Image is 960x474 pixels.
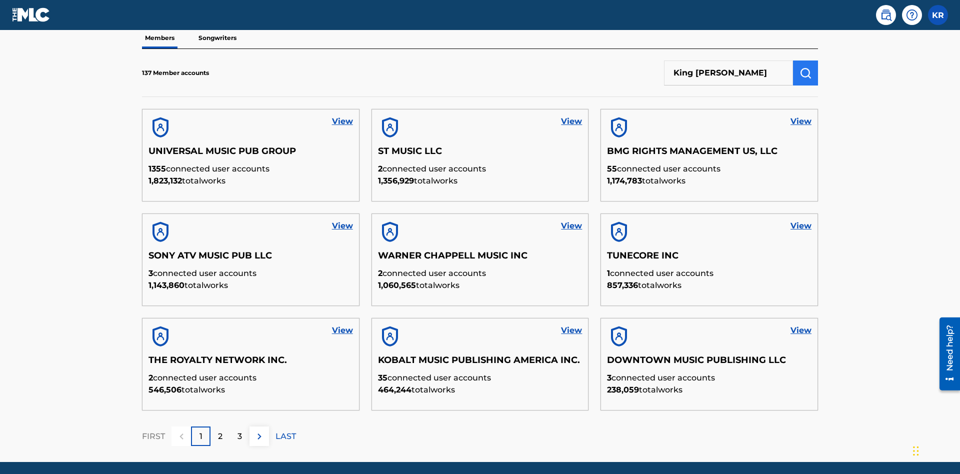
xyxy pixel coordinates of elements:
a: View [561,220,582,232]
div: Help [902,5,922,25]
span: 1,060,565 [378,280,416,290]
span: 2 [148,373,153,382]
span: 1,356,929 [378,176,414,185]
p: total works [148,279,353,291]
img: account [378,324,402,348]
span: 1 [607,268,610,278]
img: account [148,220,172,244]
a: View [790,115,811,127]
img: search [880,9,892,21]
h5: TUNECORE INC [607,250,811,267]
h5: SONY ATV MUSIC PUB LLC [148,250,353,267]
a: View [332,324,353,336]
span: 35 [378,373,387,382]
p: connected user accounts [378,163,582,175]
p: total works [148,384,353,396]
span: 1,174,783 [607,176,642,185]
h5: KOBALT MUSIC PUBLISHING AMERICA INC. [378,354,582,372]
p: total works [607,384,811,396]
p: total works [378,384,582,396]
p: connected user accounts [607,372,811,384]
p: connected user accounts [148,372,353,384]
a: Public Search [876,5,896,25]
img: Search Works [799,67,811,79]
span: 2 [378,164,382,173]
iframe: Chat Widget [910,426,960,474]
p: 137 Member accounts [142,68,209,77]
p: total works [148,175,353,187]
p: total works [378,175,582,187]
p: connected user accounts [148,163,353,175]
h5: THE ROYALTY NETWORK INC. [148,354,353,372]
p: connected user accounts [378,372,582,384]
span: 3 [607,373,611,382]
span: 1,143,860 [148,280,184,290]
img: MLC Logo [12,7,50,22]
img: account [148,324,172,348]
div: Drag [913,436,919,466]
p: Songwriters [195,27,239,48]
span: 1355 [148,164,166,173]
span: 546,506 [148,385,181,394]
div: User Menu [928,5,948,25]
a: View [790,324,811,336]
img: account [378,220,402,244]
p: LAST [275,430,296,442]
p: total works [607,175,811,187]
p: total works [607,279,811,291]
h5: BMG RIGHTS MANAGEMENT US, LLC [607,145,811,163]
span: 464,244 [378,385,411,394]
span: 238,059 [607,385,639,394]
a: View [332,115,353,127]
p: connected user accounts [607,163,811,175]
h5: UNIVERSAL MUSIC PUB GROUP [148,145,353,163]
p: 1 [199,430,202,442]
p: connected user accounts [607,267,811,279]
span: 1,823,132 [148,176,182,185]
p: connected user accounts [148,267,353,279]
a: View [561,115,582,127]
img: account [378,115,402,139]
span: 857,336 [607,280,638,290]
a: View [332,220,353,232]
img: account [148,115,172,139]
iframe: Resource Center [932,313,960,395]
p: Members [142,27,177,48]
span: 55 [607,164,617,173]
h5: DOWNTOWN MUSIC PUBLISHING LLC [607,354,811,372]
p: total works [378,279,582,291]
input: Search Members [664,60,793,85]
p: FIRST [142,430,165,442]
span: 2 [378,268,382,278]
p: 3 [237,430,242,442]
img: account [607,220,631,244]
img: right [253,430,265,442]
img: account [607,324,631,348]
p: 2 [218,430,222,442]
a: View [790,220,811,232]
img: account [607,115,631,139]
img: help [906,9,918,21]
h5: WARNER CHAPPELL MUSIC INC [378,250,582,267]
p: connected user accounts [378,267,582,279]
span: 3 [148,268,153,278]
h5: ST MUSIC LLC [378,145,582,163]
a: View [561,324,582,336]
